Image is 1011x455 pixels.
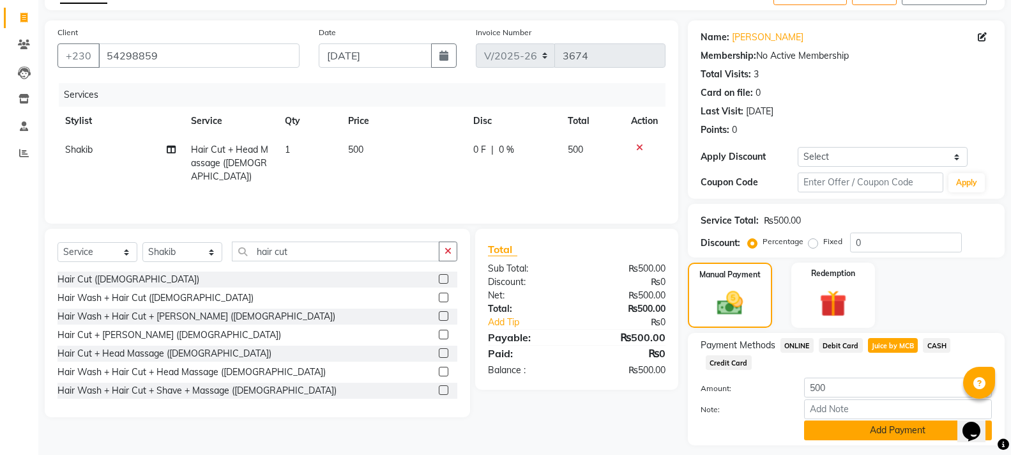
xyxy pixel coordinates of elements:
[699,269,761,281] label: Manual Payment
[732,31,803,44] a: [PERSON_NAME]
[923,338,950,353] span: CASH
[691,383,794,394] label: Amount:
[701,176,798,189] div: Coupon Code
[754,68,759,81] div: 3
[819,338,863,353] span: Debit Card
[478,364,577,377] div: Balance :
[466,107,560,135] th: Disc
[804,378,992,397] input: Amount
[623,107,665,135] th: Action
[57,310,335,323] div: Hair Wash + Hair Cut + [PERSON_NAME] ([DEMOGRAPHIC_DATA])
[701,49,756,63] div: Membership:
[577,302,675,316] div: ₨500.00
[701,123,729,137] div: Points:
[746,105,773,118] div: [DATE]
[478,346,577,361] div: Paid:
[499,143,514,157] span: 0 %
[57,366,326,379] div: Hair Wash + Hair Cut + Head Massage ([DEMOGRAPHIC_DATA])
[577,364,675,377] div: ₨500.00
[560,107,623,135] th: Total
[319,27,336,38] label: Date
[478,302,577,316] div: Total:
[780,338,814,353] span: ONLINE
[478,289,577,302] div: Net:
[732,123,737,137] div: 0
[478,330,577,345] div: Payable:
[701,68,751,81] div: Total Visits:
[568,144,583,155] span: 500
[577,275,675,289] div: ₨0
[798,173,943,192] input: Enter Offer / Coupon Code
[691,404,794,415] label: Note:
[57,291,254,305] div: Hair Wash + Hair Cut ([DEMOGRAPHIC_DATA])
[701,105,743,118] div: Last Visit:
[57,107,183,135] th: Stylist
[57,43,100,68] button: +230
[706,355,752,370] span: Credit Card
[59,83,675,107] div: Services
[491,143,494,157] span: |
[348,144,363,155] span: 500
[701,214,759,227] div: Service Total:
[183,107,278,135] th: Service
[277,107,340,135] th: Qty
[478,275,577,289] div: Discount:
[98,43,300,68] input: Search by Name/Mobile/Email/Code
[232,242,439,261] input: Search or Scan
[478,316,593,329] a: Add Tip
[577,330,675,345] div: ₨500.00
[709,288,751,318] img: _cash.svg
[57,347,271,360] div: Hair Cut + Head Massage ([DEMOGRAPHIC_DATA])
[57,328,281,342] div: Hair Cut + [PERSON_NAME] ([DEMOGRAPHIC_DATA])
[57,27,78,38] label: Client
[701,150,798,164] div: Apply Discount
[57,273,199,286] div: Hair Cut ([DEMOGRAPHIC_DATA])
[285,144,290,155] span: 1
[577,289,675,302] div: ₨500.00
[804,399,992,419] input: Add Note
[577,262,675,275] div: ₨500.00
[701,49,992,63] div: No Active Membership
[488,243,517,256] span: Total
[340,107,466,135] th: Price
[957,404,998,442] iframe: chat widget
[57,384,337,397] div: Hair Wash + Hair Cut + Shave + Massage ([DEMOGRAPHIC_DATA])
[65,144,93,155] span: Shakib
[764,214,801,227] div: ₨500.00
[191,144,268,182] span: Hair Cut + Head Massage ([DEMOGRAPHIC_DATA])
[763,236,803,247] label: Percentage
[811,287,855,320] img: _gift.svg
[701,339,775,352] span: Payment Methods
[577,346,675,361] div: ₨0
[476,27,531,38] label: Invoice Number
[593,316,675,329] div: ₨0
[701,86,753,100] div: Card on file:
[823,236,842,247] label: Fixed
[478,262,577,275] div: Sub Total:
[473,143,486,157] span: 0 F
[811,268,855,279] label: Redemption
[948,173,985,192] button: Apply
[701,31,729,44] div: Name:
[756,86,761,100] div: 0
[804,420,992,440] button: Add Payment
[868,338,918,353] span: Juice by MCB
[701,236,740,250] div: Discount:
